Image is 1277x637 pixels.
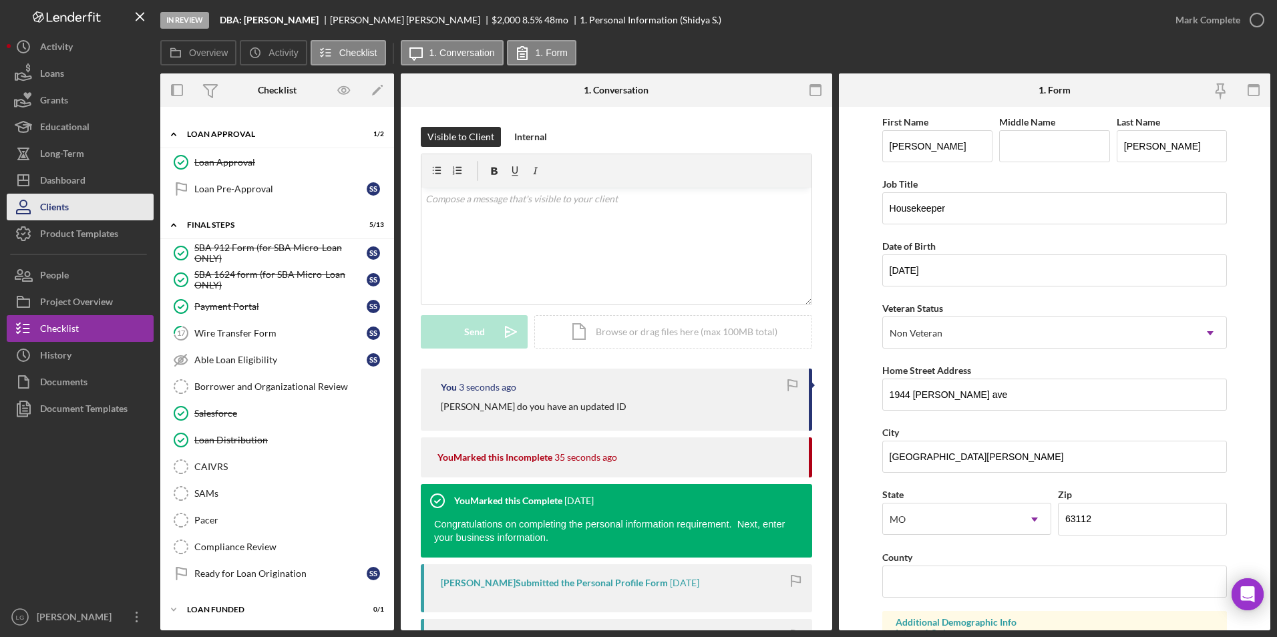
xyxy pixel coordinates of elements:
span: $2,000 [492,14,520,25]
div: Educational [40,114,89,144]
div: 0 / 1 [360,606,384,614]
div: You Marked this Incomplete [437,452,552,463]
div: In Review [160,12,209,29]
label: City [882,427,899,438]
span: Congratulations on completing the personal information requirement. Next, enter your business inf... [434,519,785,543]
label: Activity [268,47,298,58]
button: LG[PERSON_NAME] [7,604,154,630]
div: Able Loan Eligibility [194,355,367,365]
button: Activity [7,33,154,60]
div: S S [367,353,380,367]
div: Borrower and Organizational Review [194,381,387,392]
div: People [40,262,69,292]
button: Documents [7,369,154,395]
button: Educational [7,114,154,140]
div: SAMs [194,488,387,499]
div: SBA 912 Form (for SBA Micro-Loan ONLY) [194,242,367,264]
button: People [7,262,154,288]
a: Loans [7,60,154,87]
button: 1. Conversation [401,40,504,65]
div: Activity [40,33,73,63]
button: Project Overview [7,288,154,315]
time: 2025-09-19 16:13 [564,495,594,506]
div: LOAN FUNDED [187,606,351,614]
div: Non Veteran [890,328,942,339]
p: [PERSON_NAME] do you have an updated ID [441,399,626,414]
div: Wire Transfer Form [194,328,367,339]
div: Grants [40,87,68,117]
button: Long-Term [7,140,154,167]
label: Overview [189,47,228,58]
div: Final Steps [187,221,351,229]
div: 1. Form [1039,85,1071,95]
div: 5 / 13 [360,221,384,229]
label: 1. Conversation [429,47,495,58]
div: MO [890,514,906,525]
div: [PERSON_NAME] [33,604,120,634]
div: Pacer [194,515,387,525]
time: 2025-09-26 15:01 [459,382,516,393]
a: Loan Approval [167,149,387,176]
button: Activity [240,40,307,65]
button: Send [421,315,528,349]
label: 1. Form [536,47,568,58]
a: Salesforce [167,400,387,427]
div: SBA 1624 form (for SBA Micro-Loan ONLY) [194,269,367,290]
label: Home Street Address [882,365,971,376]
label: Zip [1058,489,1072,500]
a: Product Templates [7,220,154,247]
div: Internal [514,127,547,147]
div: Document Templates [40,395,128,425]
label: Middle Name [999,116,1055,128]
div: Loan Distribution [194,435,387,445]
div: [PERSON_NAME] Submitted the Personal Profile Form [441,578,668,588]
tspan: 17 [177,329,186,337]
a: Loan Pre-ApprovalSS [167,176,387,202]
button: History [7,342,154,369]
label: First Name [882,116,928,128]
button: Dashboard [7,167,154,194]
div: Additional Demographic Info [896,617,1214,628]
button: 1. Form [507,40,576,65]
div: 1. Personal Information (Shidya S.) [580,15,721,25]
div: Salesforce [194,408,387,419]
label: Last Name [1117,116,1160,128]
button: Overview [160,40,236,65]
div: S S [367,273,380,286]
a: SBA 912 Form (for SBA Micro-Loan ONLY)SS [167,240,387,266]
button: Internal [508,127,554,147]
div: Long-Term [40,140,84,170]
div: Open Intercom Messenger [1232,578,1264,610]
div: Dashboard [40,167,85,197]
time: 2025-09-18 21:43 [670,578,699,588]
a: Compliance Review [167,534,387,560]
div: Product Templates [40,220,118,250]
div: Payment Portal [194,301,367,312]
a: Ready for Loan OriginationSS [167,560,387,587]
div: Project Overview [40,288,113,318]
div: 8.5 % [522,15,542,25]
div: 48 mo [544,15,568,25]
button: Clients [7,194,154,220]
a: Able Loan EligibilitySS [167,347,387,373]
text: LG [16,614,25,621]
div: Ready for Loan Origination [194,568,367,579]
a: Pacer [167,507,387,534]
div: S S [367,567,380,580]
button: Checklist [7,315,154,342]
label: Checklist [339,47,377,58]
time: 2025-09-26 15:01 [554,452,617,463]
div: Checklist [258,85,297,95]
div: Visible to Client [427,127,494,147]
div: You [441,382,457,393]
button: Checklist [311,40,386,65]
div: Loan Approval [187,130,351,138]
a: CAIVRS [167,453,387,480]
div: Clients [40,194,69,224]
a: 17Wire Transfer FormSS [167,320,387,347]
